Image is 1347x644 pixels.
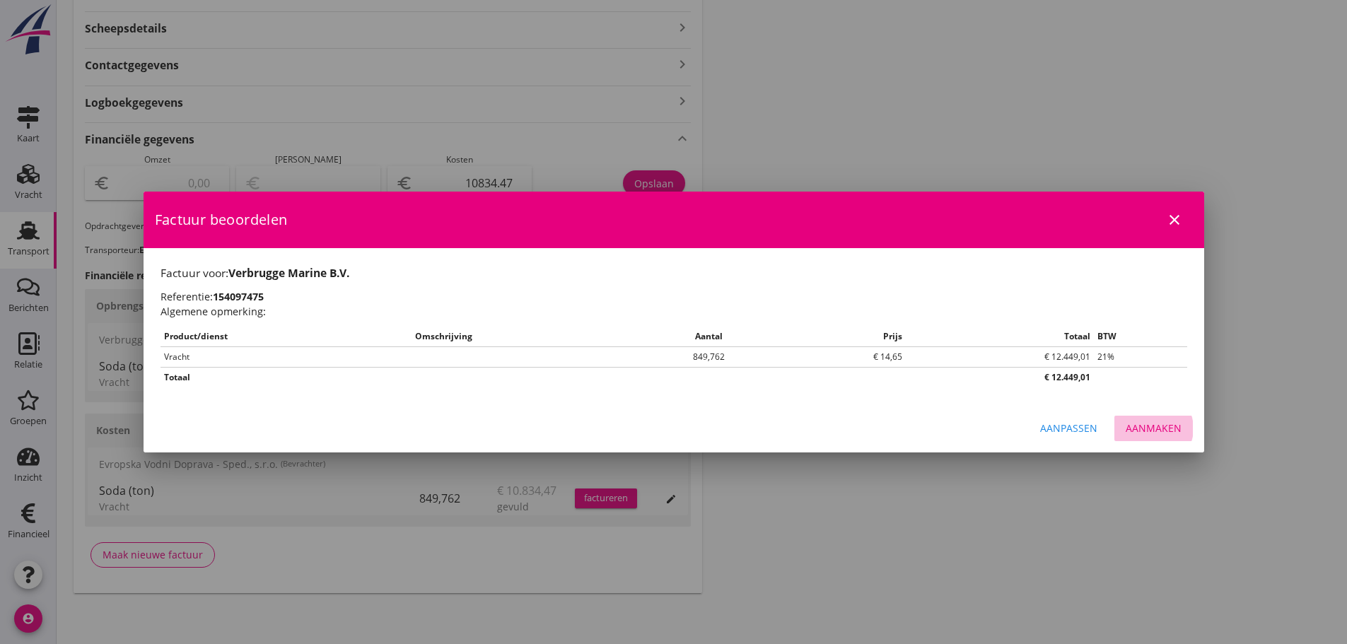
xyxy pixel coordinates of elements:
button: Aanpassen [1029,416,1109,441]
h2: Referentie: Algemene opmerking: [161,289,1187,320]
strong: Verbrugge Marine B.V. [228,265,349,281]
th: BTW [1094,327,1186,347]
div: Aanmaken [1126,421,1182,435]
th: Prijs [778,327,906,347]
div: Aanpassen [1040,421,1097,435]
td: Vracht [161,346,412,367]
strong: 154097475 [213,290,264,303]
button: Aanmaken [1114,416,1193,441]
th: Omschrijving [412,327,640,347]
td: 849,762 [640,346,778,367]
th: Aantal [640,327,778,347]
i: close [1166,211,1183,228]
td: € 14,65 [778,346,906,367]
td: € 12.449,01 [906,346,1094,367]
th: Totaal [161,367,906,387]
th: € 12.449,01 [906,367,1094,387]
h1: Factuur voor: [161,265,1187,281]
td: 21% [1094,346,1186,367]
th: Product/dienst [161,327,412,347]
th: Totaal [906,327,1094,347]
div: Factuur beoordelen [144,192,1204,248]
